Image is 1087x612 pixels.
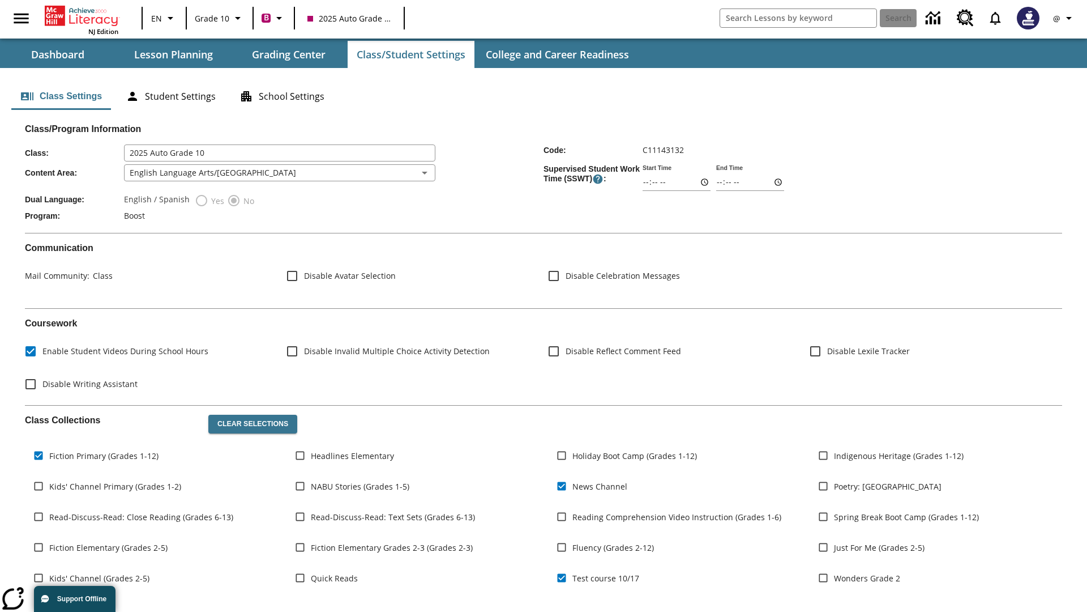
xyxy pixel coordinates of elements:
button: Lesson Planning [117,41,230,68]
span: C11143132 [643,144,684,155]
span: Program : [25,211,124,220]
span: No [241,195,254,207]
span: News Channel [572,481,627,492]
span: Class [89,270,113,281]
span: Read-Discuss-Read: Text Sets (Grades 6-13) [311,511,475,523]
span: Disable Invalid Multiple Choice Activity Detection [304,345,490,357]
h2: Class Collections [25,415,199,426]
span: Support Offline [57,595,106,603]
span: Test course 10/17 [572,572,639,584]
span: Poetry: [GEOGRAPHIC_DATA] [834,481,942,492]
span: Fluency (Grades 2-12) [572,542,654,554]
span: Disable Lexile Tracker [827,345,910,357]
span: Fiction Elementary Grades 2-3 (Grades 2-3) [311,542,473,554]
span: Boost [124,210,145,221]
button: Clear Selections [208,415,297,434]
span: NABU Stories (Grades 1-5) [311,481,409,492]
button: Boost Class color is violet red. Change class color [257,8,290,28]
div: Coursework [25,318,1062,396]
span: Kids' Channel Primary (Grades 1-2) [49,481,181,492]
span: EN [151,12,162,24]
span: Disable Writing Assistant [42,378,138,390]
label: English / Spanish [124,194,190,207]
span: Disable Celebration Messages [566,270,680,282]
div: Home [45,3,118,36]
button: Profile/Settings [1046,8,1082,28]
span: Dual Language : [25,195,124,204]
span: Kids' Channel (Grades 2-5) [49,572,149,584]
label: Start Time [643,164,671,172]
span: Spring Break Boot Camp (Grades 1-12) [834,511,979,523]
span: @ [1053,12,1060,24]
span: Class : [25,148,124,158]
span: Fiction Primary (Grades 1-12) [49,450,159,462]
button: College and Career Readiness [477,41,638,68]
span: Code : [543,146,643,155]
span: Holiday Boot Camp (Grades 1-12) [572,450,697,462]
div: Class Collections [25,406,1062,604]
button: Support Offline [34,586,115,612]
span: B [264,11,269,25]
span: NJ Edition [88,27,118,36]
input: Class [124,144,435,161]
button: Student Settings [117,83,225,110]
button: Supervised Student Work Time is the timeframe when students can take LevelSet and when lessons ar... [592,173,604,185]
span: Headlines Elementary [311,450,394,462]
span: Supervised Student Work Time (SSWT) : [543,164,643,185]
input: search field [720,9,876,27]
button: Language: EN, Select a language [146,8,182,28]
button: Dashboard [1,41,114,68]
span: Disable Reflect Comment Feed [566,345,681,357]
button: Class/Student Settings [348,41,474,68]
span: Mail Community : [25,270,89,281]
span: Reading Comprehension Video Instruction (Grades 1-6) [572,511,781,523]
span: Grade 10 [195,12,229,24]
span: Read-Discuss-Read: Close Reading (Grades 6-13) [49,511,233,523]
button: School Settings [230,83,333,110]
img: Avatar [1017,7,1039,29]
div: English Language Arts/[GEOGRAPHIC_DATA] [124,164,435,181]
h2: Class/Program Information [25,124,1062,134]
span: Wonders Grade 2 [834,572,900,584]
span: Disable Avatar Selection [304,270,396,282]
button: Grading Center [232,41,345,68]
span: Yes [208,195,224,207]
span: Fiction Elementary (Grades 2-5) [49,542,168,554]
label: End Time [716,164,743,172]
a: Resource Center, Will open in new tab [950,3,981,33]
button: Select a new avatar [1010,3,1046,33]
button: Class Settings [11,83,111,110]
div: Class/Program Information [25,134,1062,224]
span: Just For Me (Grades 2-5) [834,542,925,554]
div: Class/Student Settings [11,83,1076,110]
h2: Communication [25,243,1062,253]
button: Open side menu [5,2,38,35]
span: Enable Student Videos During School Hours [42,345,208,357]
button: Grade: Grade 10, Select a grade [190,8,249,28]
a: Notifications [981,3,1010,33]
span: 2025 Auto Grade 10 [307,12,391,24]
div: Communication [25,243,1062,299]
h2: Course work [25,318,1062,329]
span: Quick Reads [311,572,358,584]
span: Indigenous Heritage (Grades 1-12) [834,450,964,462]
span: Content Area : [25,168,124,177]
a: Data Center [919,3,950,34]
a: Home [45,5,118,27]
